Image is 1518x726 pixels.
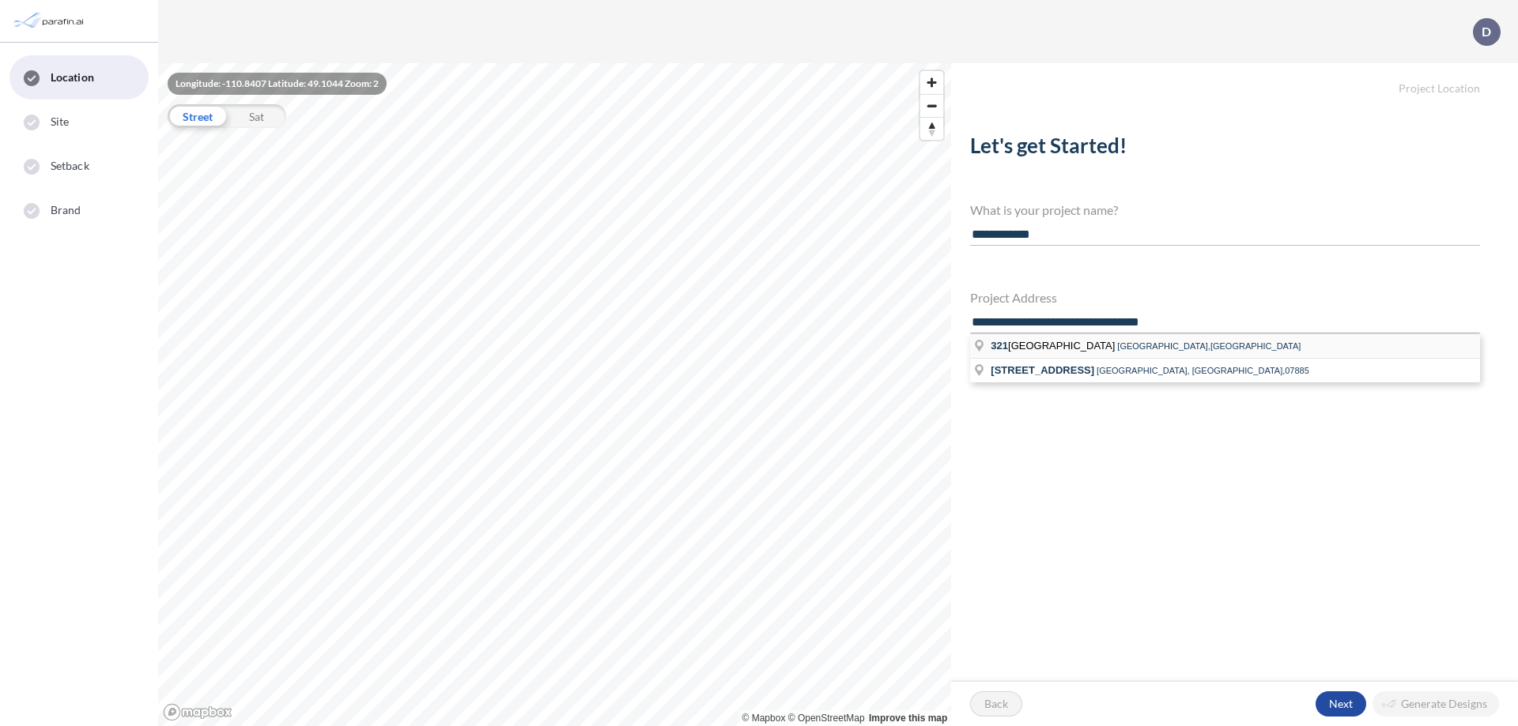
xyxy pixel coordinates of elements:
div: Street [168,104,227,128]
h4: Project Address [970,290,1480,305]
div: Sat [227,104,286,128]
div: Longitude: -110.8407 Latitude: 49.1044 Zoom: 2 [168,73,387,95]
a: OpenStreetMap [788,713,865,724]
h4: What is your project name? [970,202,1480,217]
a: Mapbox [742,713,786,724]
p: D [1482,24,1491,39]
h5: Project Location [951,63,1518,96]
h2: Let's get Started! [970,134,1480,164]
span: 321 [991,340,1008,352]
p: Next [1329,696,1353,712]
span: Reset bearing to north [920,118,943,140]
span: [GEOGRAPHIC_DATA],[GEOGRAPHIC_DATA] [1117,341,1301,351]
button: Zoom in [920,71,943,94]
span: [GEOGRAPHIC_DATA], [GEOGRAPHIC_DATA],07885 [1097,366,1309,375]
span: Zoom out [920,95,943,117]
span: Location [51,70,94,85]
span: [STREET_ADDRESS] [991,364,1094,376]
button: Next [1316,691,1366,717]
img: Parafin [12,6,89,36]
button: Reset bearing to north [920,117,943,140]
span: Setback [51,158,89,174]
canvas: Map [158,63,951,726]
span: Brand [51,202,81,218]
span: Site [51,114,69,130]
span: [GEOGRAPHIC_DATA] [991,340,1117,352]
a: Improve this map [869,713,947,724]
button: Zoom out [920,94,943,117]
a: Mapbox homepage [163,703,232,721]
